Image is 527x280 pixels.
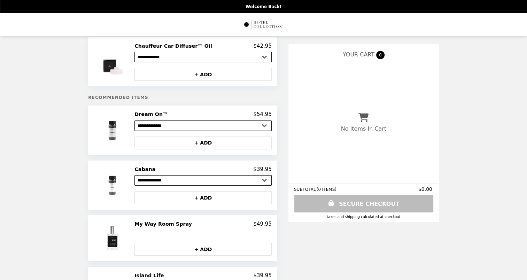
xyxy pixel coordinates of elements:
select: Select a product variant [134,120,272,131]
img: Brand Logo [243,17,284,32]
select: Select a product variant [134,52,272,62]
button: + ADD [134,191,272,204]
img: Chauffeur Car Diffuser™ Oil [93,43,133,81]
button: + ADD [134,137,272,149]
h2: Chauffeur Car Diffuser™ Oil [134,43,215,49]
span: YOUR CART [343,51,374,58]
h2: Cabana [134,166,158,172]
p: $42.95 [253,43,272,49]
div: Taxes and Shipping calculated at checkout [294,215,433,219]
p: $39.95 [253,166,272,172]
p: $39.95 [253,272,272,279]
span: $0.00 [418,186,433,192]
select: Select a product variant [134,175,272,186]
p: No Items In Cart [341,125,386,132]
img: My Way Room Spray [95,221,132,256]
img: Cabana [93,166,133,204]
span: 0 [376,51,385,59]
button: + ADD [134,68,272,81]
h2: Dream On™ [134,111,170,117]
h5: Recommended Items [88,95,277,100]
span: SUBTOTAL [294,187,317,192]
span: ( 0 ITEMS ) [317,187,336,192]
p: $49.95 [253,221,272,227]
h2: My Way Room Spray [134,221,195,227]
h2: Island Life [134,272,166,279]
img: Dream On™ [93,111,133,149]
button: + ADD [134,243,272,256]
p: $54.95 [253,111,272,117]
p: Welcome Back! [246,4,281,9]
